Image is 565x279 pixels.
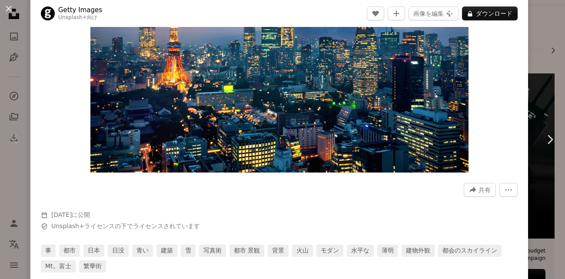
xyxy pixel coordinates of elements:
[41,260,76,272] a: mt。富士
[409,7,459,20] button: 画像を編集
[464,183,496,197] button: このビジュアルを共有する
[347,245,374,257] a: 水平な
[83,245,104,257] a: 日本
[199,245,226,257] a: 写真術
[316,245,343,257] a: モダン
[51,222,200,231] span: の下でライセンスされています
[181,245,196,257] a: 雪
[58,14,102,21] div: 向け
[108,245,129,257] a: 日没
[41,245,56,257] a: 事
[156,245,177,257] a: 建築
[51,223,115,229] a: Unsplash+ライセンス
[229,245,264,257] a: 都市 景観
[51,211,72,218] time: 2022年8月31日 11:51:50 JST
[59,245,80,257] a: 都市
[41,7,55,20] img: Getty Imagesのプロフィールを見る
[58,6,102,14] a: Getty Images
[79,260,106,272] a: 繁華街
[388,7,405,20] button: コレクションに追加する
[479,183,491,196] span: 共有
[51,211,90,218] span: に公開
[367,7,384,20] button: いいね！
[292,245,313,257] a: 火山
[438,245,502,257] a: 都会のスカイライン
[132,245,153,257] a: 青い
[268,245,289,257] a: 背景
[462,7,518,20] button: ダウンロード
[499,183,518,197] button: その他のアクション
[58,14,87,20] a: Unsplash+
[377,245,398,257] a: 薄明
[535,98,565,181] a: 次へ
[402,245,435,257] a: 建物外観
